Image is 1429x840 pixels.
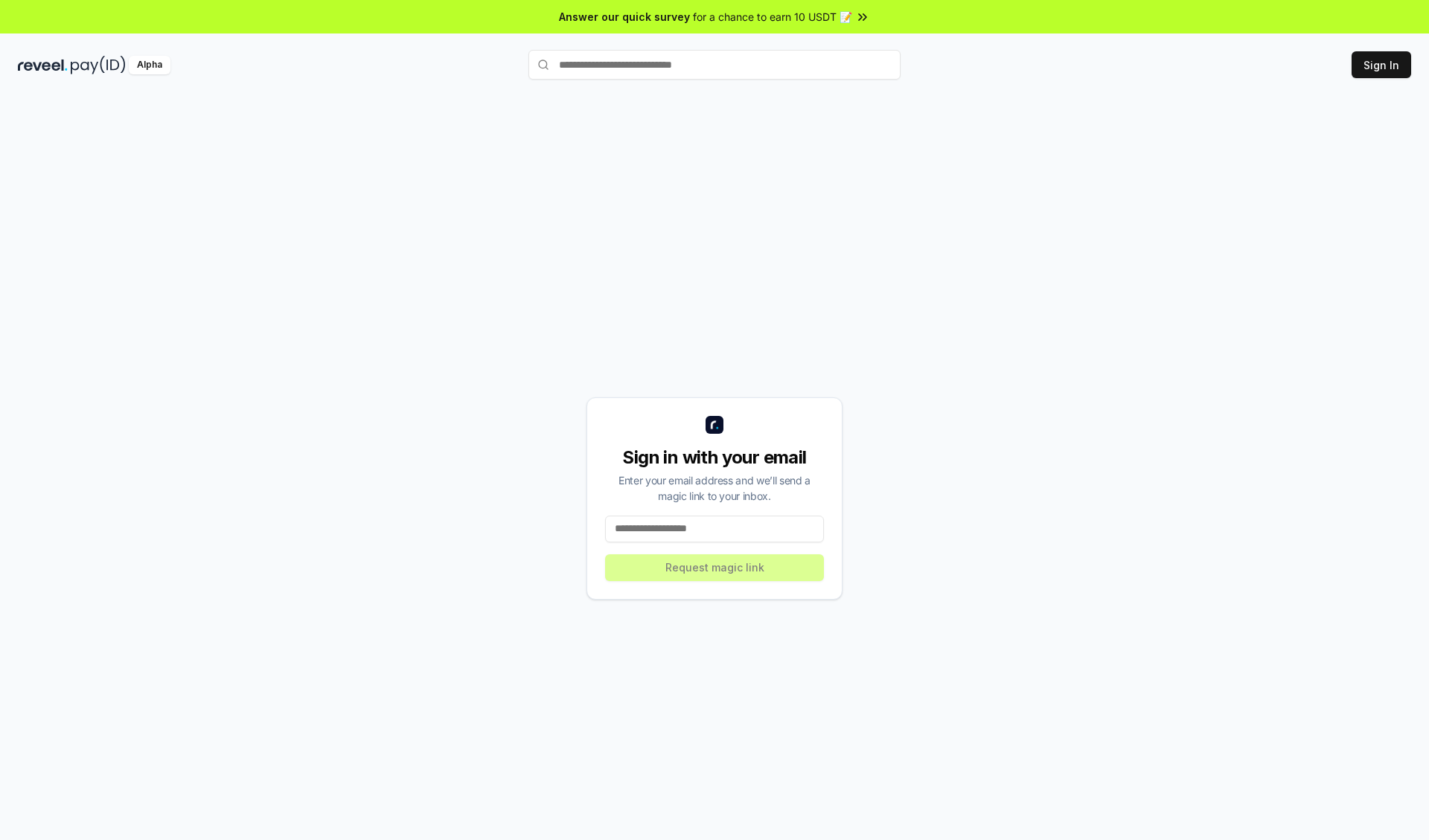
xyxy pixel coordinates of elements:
span: for a chance to earn 10 USDT 📝 [693,9,852,25]
span: Answer our quick survey [559,9,690,25]
img: logo_small [706,416,723,434]
button: Sign In [1352,51,1411,78]
img: pay_id [71,56,126,74]
div: Alpha [129,56,170,74]
div: Enter your email address and we’ll send a magic link to your inbox. [605,472,824,504]
img: reveel_dark [18,56,68,74]
div: Sign in with your email [605,446,824,469]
